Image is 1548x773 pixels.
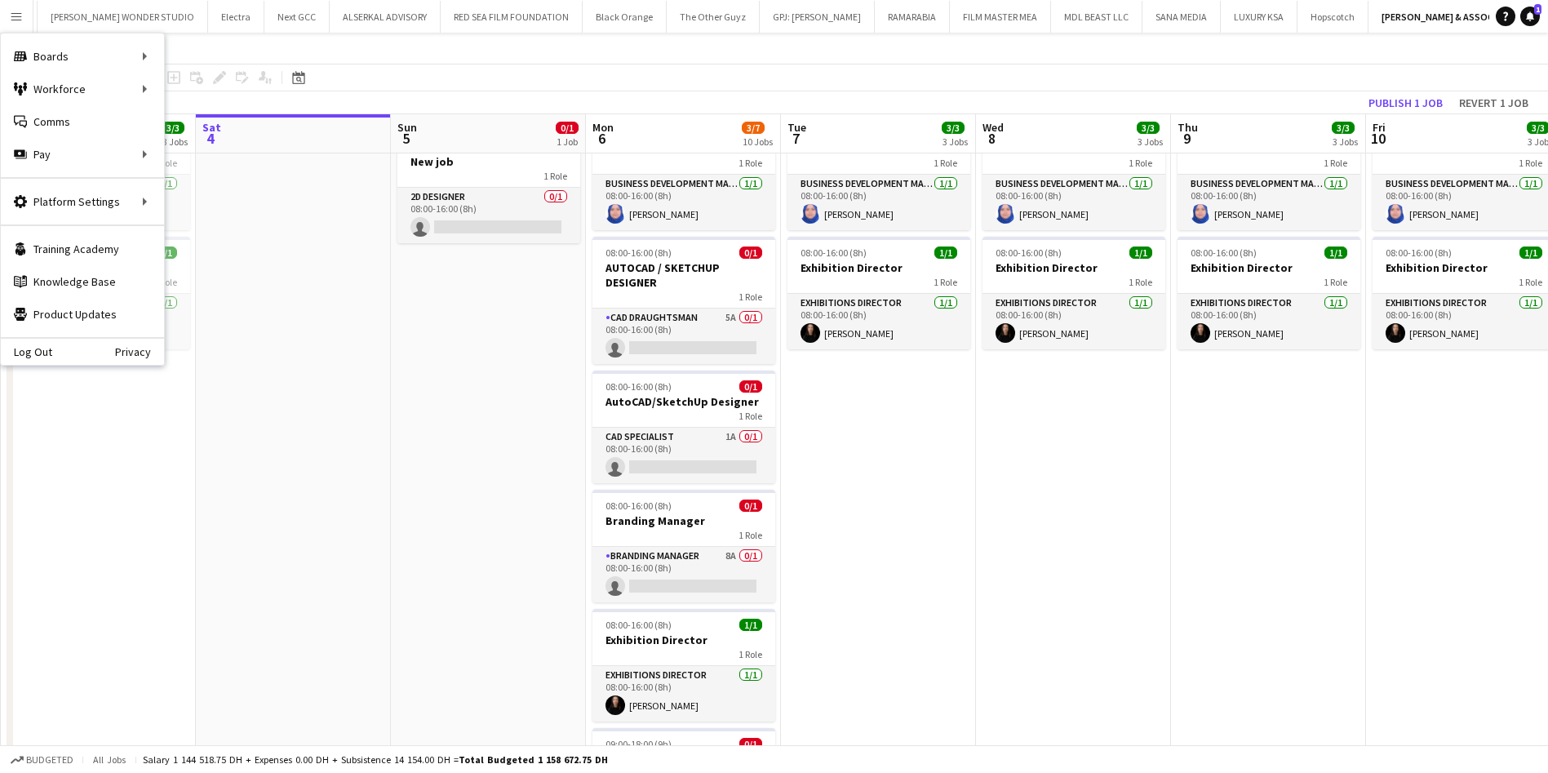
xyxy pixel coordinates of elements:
[1,185,164,218] div: Platform Settings
[982,118,1165,230] app-job-card: 08:00-16:00 (8h)1/1BD Co-ordinator1 RoleBusiness Development Manager1/108:00-16:00 (8h)[PERSON_NAME]
[950,1,1051,33] button: FILM MASTER MEA
[592,175,775,230] app-card-role: Business Development Manager1/108:00-16:00 (8h)[PERSON_NAME]
[787,260,970,275] h3: Exhibition Director
[264,1,330,33] button: Next GCC
[543,170,567,182] span: 1 Role
[1221,1,1297,33] button: LUXURY KSA
[592,371,775,483] app-job-card: 08:00-16:00 (8h)0/1AutoCAD/SketchUp Designer1 RoleCAD Specialist1A0/108:00-16:00 (8h)
[605,500,672,512] span: 08:00-16:00 (8h)
[667,1,760,33] button: The Other Guyz
[739,529,762,541] span: 1 Role
[202,120,221,135] span: Sat
[801,247,867,259] span: 08:00-16:00 (8h)
[1373,120,1386,135] span: Fri
[1324,247,1347,259] span: 1/1
[787,294,970,349] app-card-role: Exhibitions Director1/108:00-16:00 (8h)[PERSON_NAME]
[1178,118,1360,230] app-job-card: 08:00-16:00 (8h)1/1BD Co-ordinator1 RoleBusiness Development Manager1/108:00-16:00 (8h)[PERSON_NAME]
[90,753,129,766] span: All jobs
[1142,1,1221,33] button: SANA MEDIA
[982,294,1165,349] app-card-role: Exhibitions Director1/108:00-16:00 (8h)[PERSON_NAME]
[1,265,164,298] a: Knowledge Base
[742,122,765,134] span: 3/7
[459,753,608,766] span: Total Budgeted 1 158 672.75 DH
[1386,247,1452,259] span: 08:00-16:00 (8h)
[1191,247,1257,259] span: 08:00-16:00 (8h)
[1370,129,1386,148] span: 10
[787,237,970,349] app-job-card: 08:00-16:00 (8h)1/1Exhibition Director1 RoleExhibitions Director1/108:00-16:00 (8h)[PERSON_NAME]
[1362,92,1449,113] button: Publish 1 job
[208,1,264,33] button: Electra
[592,490,775,602] div: 08:00-16:00 (8h)0/1Branding Manager1 RoleBranding Manager8A0/108:00-16:00 (8h)
[1178,294,1360,349] app-card-role: Exhibitions Director1/108:00-16:00 (8h)[PERSON_NAME]
[153,276,177,288] span: 1 Role
[162,122,184,134] span: 3/3
[441,1,583,33] button: RED SEA FILM FOUNDATION
[1297,1,1368,33] button: Hopscotch
[982,175,1165,230] app-card-role: Business Development Manager1/108:00-16:00 (8h)[PERSON_NAME]
[875,1,950,33] button: RAMARABIA
[1519,247,1542,259] span: 1/1
[592,428,775,483] app-card-role: CAD Specialist1A0/108:00-16:00 (8h)
[1,233,164,265] a: Training Academy
[592,633,775,647] h3: Exhibition Director
[162,135,188,148] div: 3 Jobs
[739,648,762,660] span: 1 Role
[1051,1,1142,33] button: MDL BEAST LLC
[982,237,1165,349] app-job-card: 08:00-16:00 (8h)1/1Exhibition Director1 RoleExhibitions Director1/108:00-16:00 (8h)[PERSON_NAME]
[592,309,775,364] app-card-role: CAD Draughtsman5A0/108:00-16:00 (8h)
[592,513,775,528] h3: Branding Manager
[592,547,775,602] app-card-role: Branding Manager8A0/108:00-16:00 (8h)
[1332,122,1355,134] span: 3/3
[330,1,441,33] button: ALSERKAL ADVISORY
[1,138,164,171] div: Pay
[1520,7,1540,26] a: 1
[1453,92,1535,113] button: Revert 1 job
[592,260,775,290] h3: AUTOCAD / SKETCHUP DESIGNER
[1333,135,1358,148] div: 3 Jobs
[1138,135,1163,148] div: 3 Jobs
[38,1,208,33] button: [PERSON_NAME] WONDER STUDIO
[1,105,164,138] a: Comms
[397,118,580,243] app-job-card: Draft08:00-16:00 (8h)0/1New job1 Role2D Designer0/108:00-16:00 (8h)
[787,118,970,230] app-job-card: 08:00-16:00 (8h)1/1BD Co-ordinator1 RoleBusiness Development Manager1/108:00-16:00 (8h)[PERSON_NAME]
[1129,276,1152,288] span: 1 Role
[605,247,672,259] span: 08:00-16:00 (8h)
[760,1,875,33] button: GPJ: [PERSON_NAME]
[1175,129,1198,148] span: 9
[395,129,417,148] span: 5
[605,738,672,750] span: 09:00-18:00 (9h)
[605,380,672,393] span: 08:00-16:00 (8h)
[1534,4,1541,15] span: 1
[739,619,762,631] span: 1/1
[592,609,775,722] div: 08:00-16:00 (8h)1/1Exhibition Director1 RoleExhibitions Director1/108:00-16:00 (8h)[PERSON_NAME]
[1,298,164,331] a: Product Updates
[1178,237,1360,349] div: 08:00-16:00 (8h)1/1Exhibition Director1 RoleExhibitions Director1/108:00-16:00 (8h)[PERSON_NAME]
[934,157,957,169] span: 1 Role
[934,247,957,259] span: 1/1
[943,135,968,148] div: 3 Jobs
[996,247,1062,259] span: 08:00-16:00 (8h)
[592,237,775,364] app-job-card: 08:00-16:00 (8h)0/1AUTOCAD / SKETCHUP DESIGNER1 RoleCAD Draughtsman5A0/108:00-16:00 (8h)
[115,345,164,358] a: Privacy
[605,619,672,631] span: 08:00-16:00 (8h)
[592,394,775,409] h3: AutoCAD/SketchUp Designer
[1,40,164,73] div: Boards
[739,380,762,393] span: 0/1
[787,175,970,230] app-card-role: Business Development Manager1/108:00-16:00 (8h)[PERSON_NAME]
[1178,175,1360,230] app-card-role: Business Development Manager1/108:00-16:00 (8h)[PERSON_NAME]
[787,120,806,135] span: Tue
[592,118,775,230] div: 08:00-16:00 (8h)1/1BD Co-ordinator1 RoleBusiness Development Manager1/108:00-16:00 (8h)[PERSON_NAME]
[739,157,762,169] span: 1 Role
[200,129,221,148] span: 4
[982,260,1165,275] h3: Exhibition Director
[397,188,580,243] app-card-role: 2D Designer0/108:00-16:00 (8h)
[397,120,417,135] span: Sun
